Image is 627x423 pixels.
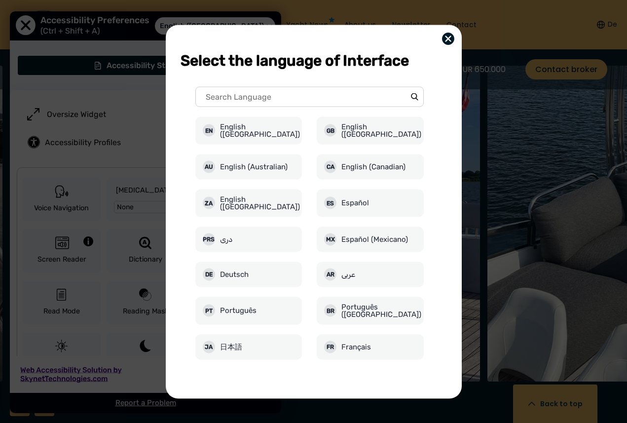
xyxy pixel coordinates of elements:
[220,123,300,138] span: English ([GEOGRAPHIC_DATA])
[341,270,355,278] span: عربى
[181,49,439,72] div: Select the language of Interface
[341,303,421,318] span: Português ([GEOGRAPHIC_DATA])
[203,233,215,245] span: prs
[195,86,424,107] input: Search Language
[324,124,336,137] span: gb
[220,343,242,350] span: 日本語
[341,123,421,138] span: English ([GEOGRAPHIC_DATA])
[220,235,232,243] span: دری
[220,270,249,278] span: Deutsch
[195,297,302,324] div: pt Português
[195,116,302,144] div: en English ([GEOGRAPHIC_DATA])
[203,268,215,280] span: de
[442,32,454,44] button: Close Language Popup
[195,189,302,217] div: ZA English ([GEOGRAPHIC_DATA])
[341,343,371,350] span: Français
[341,199,369,207] span: Español
[324,233,336,245] span: mx
[317,189,424,217] div: es Español
[324,268,336,280] span: ar
[220,307,257,314] span: Português
[324,341,336,353] span: fr
[317,262,424,287] div: ar عربى
[195,227,302,252] div: prs دری
[203,197,215,209] span: ZA
[324,197,336,209] span: es
[324,305,336,317] span: br
[220,195,300,210] span: English ([GEOGRAPHIC_DATA])
[203,124,215,137] span: en
[203,341,215,353] span: ja
[220,163,288,170] span: English (Australian)
[203,305,215,317] span: pt
[341,235,408,243] span: Español (Mexicano)
[195,154,302,179] div: au English (Australian)
[317,334,424,359] div: fr Français
[195,262,302,287] div: de Deutsch
[203,160,215,173] span: au
[317,227,424,252] div: mx Español (Mexicano)
[317,116,424,144] div: gb English ([GEOGRAPHIC_DATA])
[317,297,424,324] div: br Português ([GEOGRAPHIC_DATA])
[324,160,336,173] span: ca
[195,334,302,359] div: ja 日本語
[341,163,406,170] span: English (Canadian)
[317,154,424,179] div: ca English (Canadian)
